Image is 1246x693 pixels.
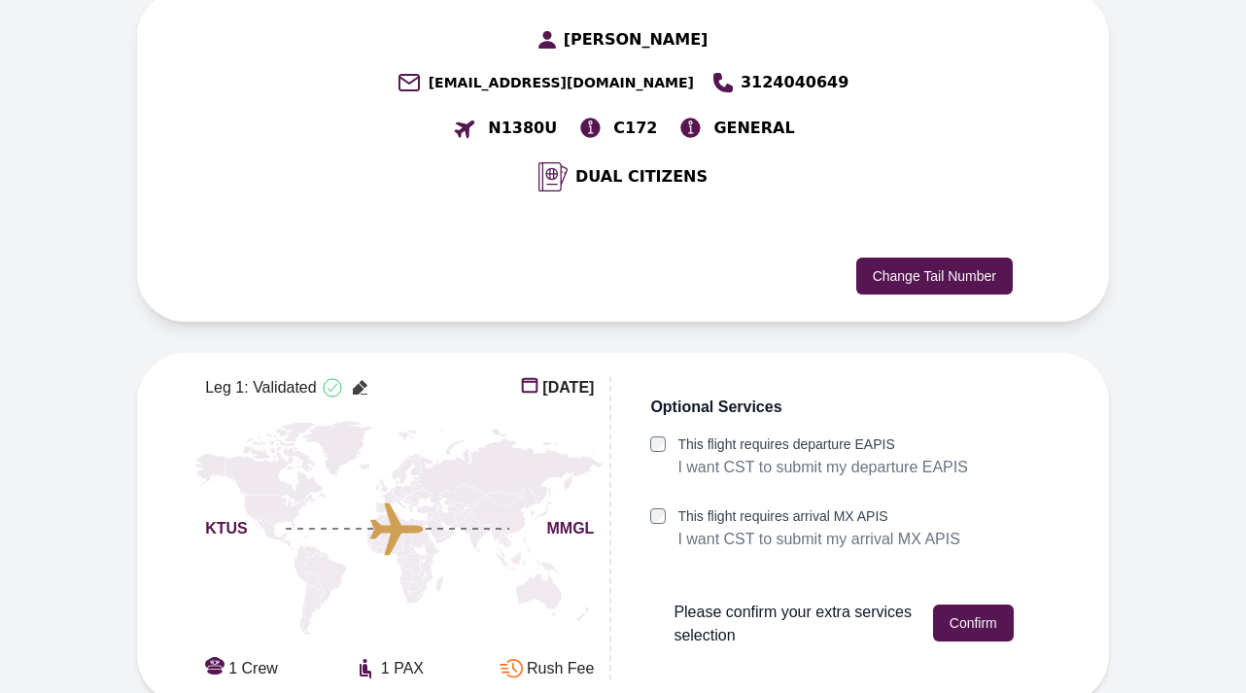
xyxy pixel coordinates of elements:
span: Leg 1: Validated [205,376,316,399]
button: Confirm [933,605,1014,641]
p: I want CST to submit my departure EAPIS [677,455,968,480]
span: Optional Services [650,396,781,419]
span: N1380U [488,117,557,140]
span: 1 Crew [228,657,278,680]
span: MMGL [547,517,595,540]
span: DUAL CITIZENS [575,165,708,189]
span: 3124040649 [741,71,848,94]
label: This flight requires departure EAPIS [677,434,968,455]
span: [DATE] [542,376,594,399]
span: Rush Fee [527,657,594,680]
span: [PERSON_NAME] [564,28,709,52]
span: [EMAIL_ADDRESS][DOMAIN_NAME] [429,73,694,92]
button: Change Tail Number [856,258,1013,295]
span: Please confirm your extra services selection [674,601,917,647]
span: C172 [613,117,657,140]
span: KTUS [205,517,248,540]
label: This flight requires arrival MX APIS [677,506,959,527]
span: GENERAL [713,117,794,140]
p: I want CST to submit my arrival MX APIS [677,527,959,552]
span: 1 PAX [381,657,424,680]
